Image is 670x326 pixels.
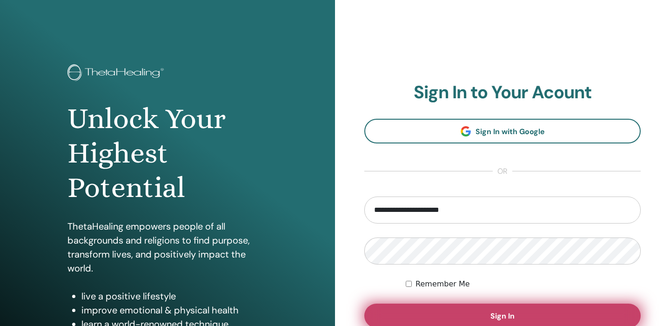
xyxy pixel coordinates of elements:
[476,127,545,136] span: Sign In with Google
[67,219,268,275] p: ThetaHealing empowers people of all backgrounds and religions to find purpose, transform lives, a...
[81,303,268,317] li: improve emotional & physical health
[490,311,515,321] span: Sign In
[364,119,641,143] a: Sign In with Google
[493,166,512,177] span: or
[415,278,470,290] label: Remember Me
[406,278,641,290] div: Keep me authenticated indefinitely or until I manually logout
[67,102,268,205] h1: Unlock Your Highest Potential
[364,82,641,103] h2: Sign In to Your Acount
[81,289,268,303] li: live a positive lifestyle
